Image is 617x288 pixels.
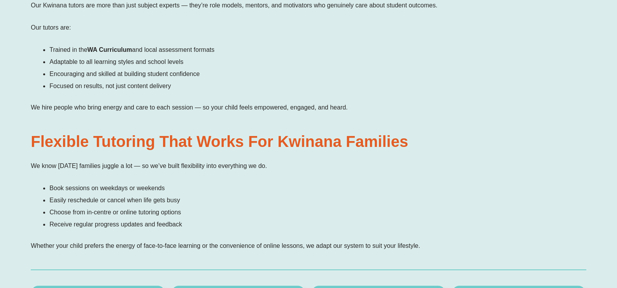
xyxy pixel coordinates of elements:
span: Receive regular progress updates and feedback [49,221,182,228]
span: Our Kwinana tutors are more than just subject experts — they’re role models, mentors, and motivat... [31,2,437,9]
span: Whether your child prefers the energy of face-to-face learning or the convenience of online lesso... [31,242,420,249]
span: Book sessions on weekdays or weekends [49,185,165,191]
iframe: Chat Widget [487,200,617,288]
span: Encouraging and skilled at building student confidence [49,71,200,77]
span: Easily reschedule or cancel when life gets busy [49,197,180,203]
span: Adaptable to all learning styles and school levels [49,58,183,65]
span: Choose from in-centre or online tutoring options [49,209,181,216]
span: Trained in the [49,46,87,53]
span: Focused on results, not just content delivery [49,83,171,89]
span: We hire people who bring energy and care to each session — so your child feels empowered, engaged... [31,104,347,111]
span: We know [DATE] families juggle a lot — so we’ve built flexibility into everything we do. [31,163,267,169]
b: WA Curriculum [88,46,132,53]
h2: Flexible Tutoring That Works for Kwinana Families [31,131,586,152]
span: and local assessment formats [132,46,215,53]
span: Our tutors are: [31,24,71,31]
